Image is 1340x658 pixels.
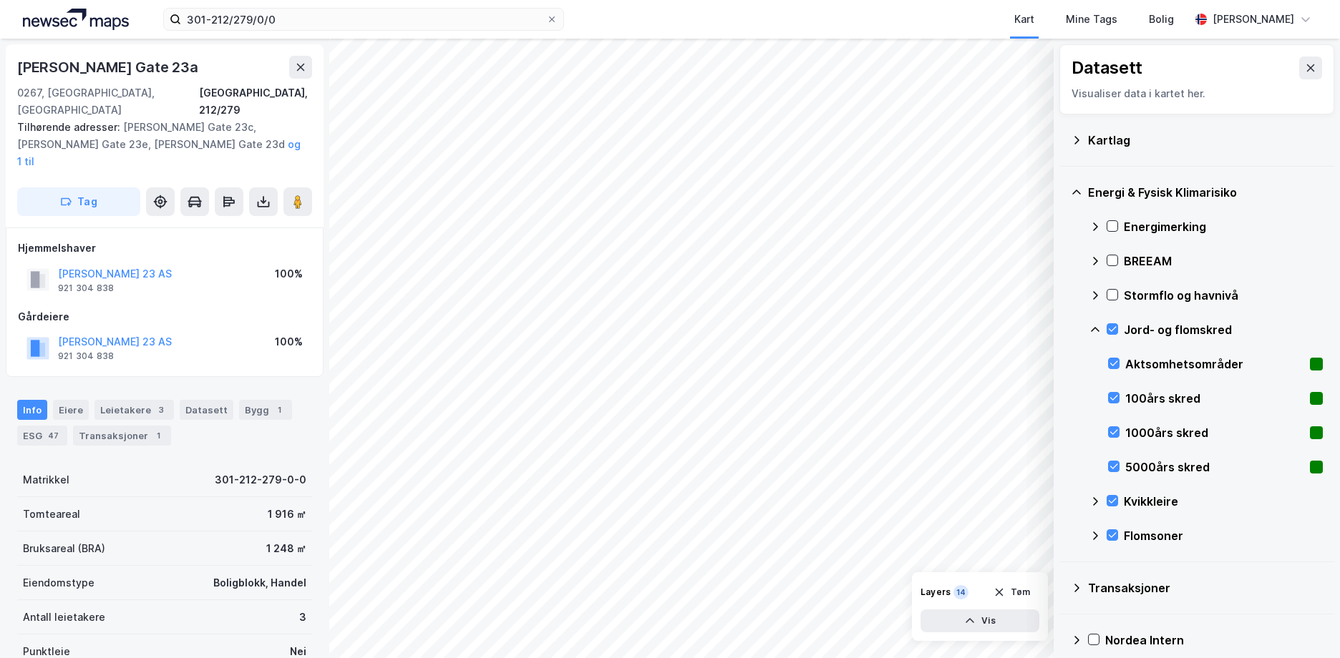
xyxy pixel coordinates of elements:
[23,540,105,557] div: Bruksareal (BRA)
[73,426,171,446] div: Transaksjoner
[17,426,67,446] div: ESG
[1072,57,1142,79] div: Datasett
[268,506,306,523] div: 1 916 ㎡
[215,471,306,488] div: 301-212-279-0-0
[1072,85,1322,102] div: Visualiser data i kartet her.
[94,400,174,420] div: Leietakere
[17,56,201,79] div: [PERSON_NAME] Gate 23a
[1124,218,1323,235] div: Energimerking
[1213,11,1294,28] div: [PERSON_NAME]
[1124,287,1323,304] div: Stormflo og havnivå
[1088,184,1323,201] div: Energi & Fysisk Klimarisiko
[1124,493,1323,510] div: Kvikkleire
[1088,132,1323,149] div: Kartlag
[1125,458,1304,476] div: 5000års skred
[1125,355,1304,373] div: Aktsomhetsområder
[266,540,306,557] div: 1 248 ㎡
[299,609,306,626] div: 3
[17,121,123,133] span: Tilhørende adresser:
[1124,252,1323,270] div: BREEAM
[23,609,105,626] div: Antall leietakere
[18,240,311,257] div: Hjemmelshaver
[23,9,129,30] img: logo.a4113a55bc3d86da70a041830d287a7e.svg
[17,400,47,420] div: Info
[151,428,165,443] div: 1
[1125,390,1304,407] div: 100års skred
[1149,11,1174,28] div: Bolig
[53,400,89,420] div: Eiere
[921,586,951,598] div: Layers
[275,333,303,350] div: 100%
[275,265,303,283] div: 100%
[23,506,80,523] div: Tomteareal
[984,581,1039,604] button: Tøm
[1088,579,1323,596] div: Transaksjoner
[239,400,292,420] div: Bygg
[1014,11,1034,28] div: Kart
[23,574,94,591] div: Eiendomstype
[272,403,286,417] div: 1
[199,84,312,119] div: [GEOGRAPHIC_DATA], 212/279
[181,9,546,30] input: Søk på adresse, matrikkel, gårdeiere, leietakere eller personer
[1066,11,1117,28] div: Mine Tags
[1268,589,1340,658] iframe: Chat Widget
[45,428,62,443] div: 47
[213,574,306,591] div: Boligblokk, Handel
[1124,321,1323,338] div: Jord- og flomskred
[1105,632,1323,649] div: Nordea Intern
[1124,527,1323,544] div: Flomsoner
[154,403,168,417] div: 3
[23,471,69,488] div: Matrikkel
[953,585,968,599] div: 14
[17,84,199,119] div: 0267, [GEOGRAPHIC_DATA], [GEOGRAPHIC_DATA]
[1125,424,1304,441] div: 1000års skred
[17,187,140,216] button: Tag
[58,283,114,294] div: 921 304 838
[18,308,311,325] div: Gårdeiere
[921,609,1039,632] button: Vis
[17,119,301,170] div: [PERSON_NAME] Gate 23c, [PERSON_NAME] Gate 23e, [PERSON_NAME] Gate 23d
[180,400,233,420] div: Datasett
[58,350,114,362] div: 921 304 838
